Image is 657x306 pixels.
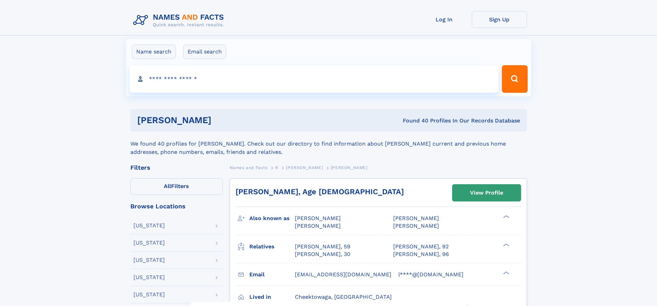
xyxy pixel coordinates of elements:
[230,163,268,172] a: Names and Facts
[132,45,176,59] label: Name search
[470,185,503,201] div: View Profile
[295,250,350,258] a: [PERSON_NAME], 30
[130,203,223,209] div: Browse Locations
[275,163,278,172] a: R
[130,178,223,195] label: Filters
[236,187,404,196] a: [PERSON_NAME], Age [DEMOGRAPHIC_DATA]
[249,213,295,224] h3: Also known as
[295,271,391,278] span: [EMAIL_ADDRESS][DOMAIN_NAME]
[501,243,510,247] div: ❯
[130,131,527,156] div: We found 40 profiles for [PERSON_NAME]. Check out our directory to find information about [PERSON...
[501,215,510,219] div: ❯
[393,250,449,258] a: [PERSON_NAME], 96
[249,269,295,280] h3: Email
[295,294,392,300] span: Cheektowaga, [GEOGRAPHIC_DATA]
[133,257,165,263] div: [US_STATE]
[130,11,230,30] img: Logo Names and Facts
[393,215,439,221] span: [PERSON_NAME]
[307,117,520,125] div: Found 40 Profiles In Our Records Database
[393,243,449,250] a: [PERSON_NAME], 92
[295,243,350,250] a: [PERSON_NAME], 59
[133,240,165,246] div: [US_STATE]
[286,165,323,170] span: [PERSON_NAME]
[249,291,295,303] h3: Lived in
[164,183,171,189] span: All
[183,45,226,59] label: Email search
[417,11,472,28] a: Log In
[130,65,499,93] input: search input
[137,116,307,125] h1: [PERSON_NAME]
[286,163,323,172] a: [PERSON_NAME]
[472,11,527,28] a: Sign Up
[502,65,527,93] button: Search Button
[452,185,521,201] a: View Profile
[130,165,223,171] div: Filters
[249,241,295,253] h3: Relatives
[133,275,165,280] div: [US_STATE]
[501,270,510,275] div: ❯
[133,292,165,297] div: [US_STATE]
[331,165,368,170] span: [PERSON_NAME]
[275,165,278,170] span: R
[295,223,341,229] span: [PERSON_NAME]
[133,223,165,228] div: [US_STATE]
[393,223,439,229] span: [PERSON_NAME]
[295,215,341,221] span: [PERSON_NAME]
